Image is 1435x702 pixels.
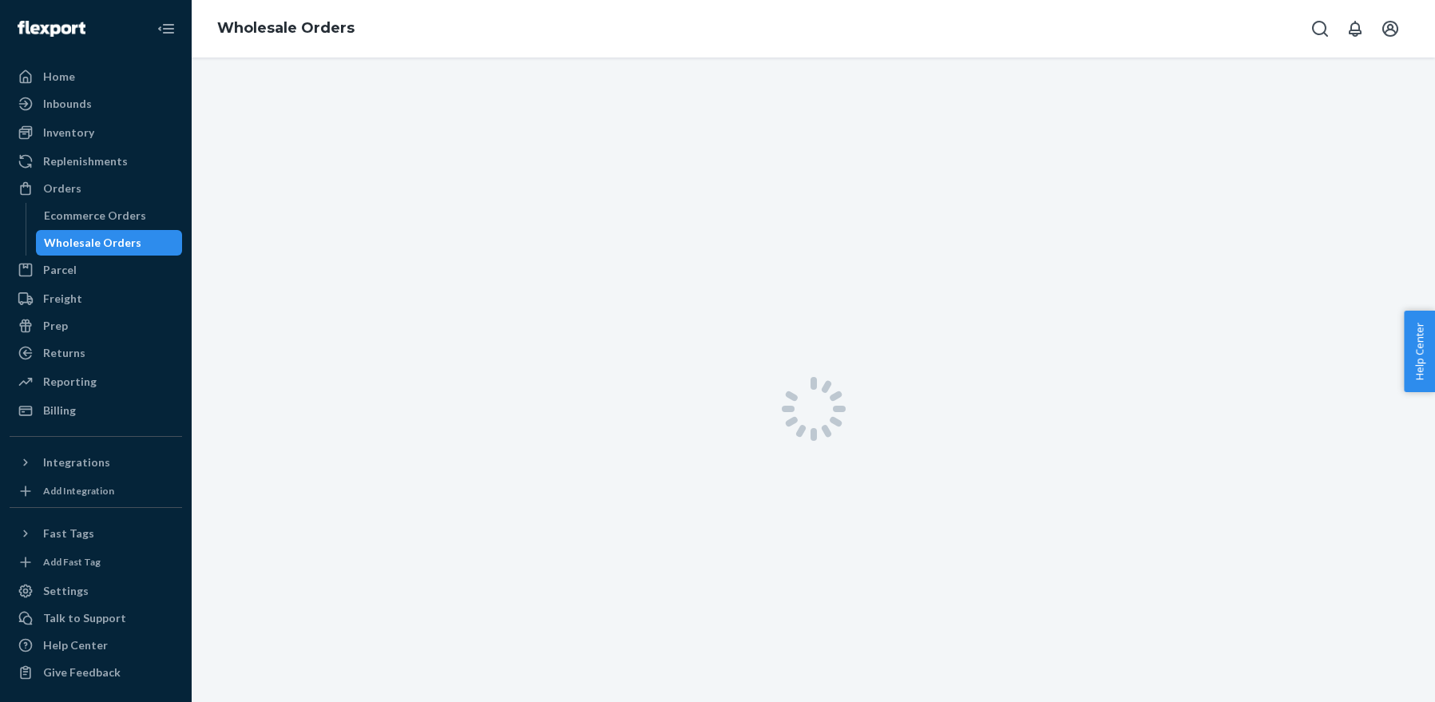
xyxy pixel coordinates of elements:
a: Add Integration [10,482,182,501]
div: Help Center [43,637,108,653]
div: Settings [43,583,89,599]
div: Inventory [43,125,94,141]
div: Replenishments [43,153,128,169]
a: Freight [10,286,182,311]
div: Orders [43,180,81,196]
a: Inbounds [10,91,182,117]
button: Open Search Box [1304,13,1336,45]
button: Give Feedback [10,660,182,685]
a: Reporting [10,369,182,395]
button: Open notifications [1339,13,1371,45]
div: Returns [43,345,85,361]
a: Inventory [10,120,182,145]
button: Fast Tags [10,521,182,546]
button: Talk to Support [10,605,182,631]
img: Flexport logo [18,21,85,37]
div: Add Integration [43,484,114,498]
button: Close Navigation [150,13,182,45]
button: Open account menu [1374,13,1406,45]
div: Integrations [43,454,110,470]
a: Settings [10,578,182,604]
div: Wholesale Orders [44,235,141,251]
a: Wholesale Orders [36,230,183,256]
div: Freight [43,291,82,307]
a: Ecommerce Orders [36,203,183,228]
div: Give Feedback [43,664,121,680]
a: Home [10,64,182,89]
div: Talk to Support [43,610,126,626]
div: Inbounds [43,96,92,112]
div: Ecommerce Orders [44,208,146,224]
div: Fast Tags [43,526,94,541]
div: Parcel [43,262,77,278]
ol: breadcrumbs [204,6,367,52]
a: Parcel [10,257,182,283]
div: Home [43,69,75,85]
a: Returns [10,340,182,366]
button: Help Center [1404,311,1435,392]
div: Billing [43,403,76,418]
a: Add Fast Tag [10,553,182,572]
a: Wholesale Orders [217,19,355,37]
div: Reporting [43,374,97,390]
a: Help Center [10,633,182,658]
button: Integrations [10,450,182,475]
div: Add Fast Tag [43,555,101,569]
a: Prep [10,313,182,339]
a: Orders [10,176,182,201]
a: Billing [10,398,182,423]
a: Replenishments [10,149,182,174]
div: Prep [43,318,68,334]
